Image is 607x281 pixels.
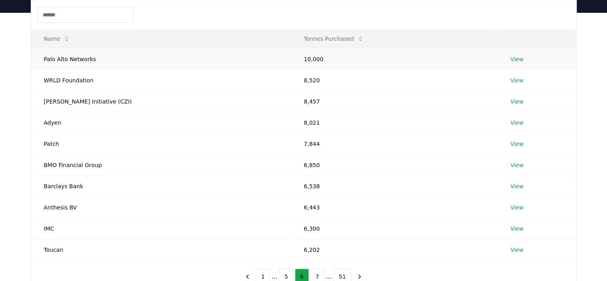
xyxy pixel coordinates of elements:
a: View [510,225,524,233]
a: View [510,182,524,190]
td: Anthesis BV [31,197,291,218]
a: View [510,140,524,148]
a: View [510,119,524,127]
a: View [510,203,524,211]
td: WRLD Foundation [31,70,291,91]
a: View [510,246,524,254]
td: 6,538 [291,175,497,197]
button: Name [38,31,76,47]
a: View [510,76,524,84]
td: 7,844 [291,133,497,154]
a: View [510,98,524,106]
td: Toucan [31,239,291,260]
td: Adyen [31,112,291,133]
a: View [510,55,524,63]
td: BMO Financial Group [31,154,291,175]
td: Patch [31,133,291,154]
td: 6,850 [291,154,497,175]
td: IMC [31,218,291,239]
td: 6,300 [291,218,497,239]
td: Barclays Bank [31,175,291,197]
td: Palo Alto Networks [31,48,291,70]
button: Tonnes Purchased [297,31,370,47]
td: 6,202 [291,239,497,260]
td: [PERSON_NAME] Initiative (CZI) [31,91,291,112]
td: 10,000 [291,48,497,70]
a: View [510,161,524,169]
td: 6,443 [291,197,497,218]
td: 8,021 [291,112,497,133]
td: 8,457 [291,91,497,112]
td: 8,520 [291,70,497,91]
